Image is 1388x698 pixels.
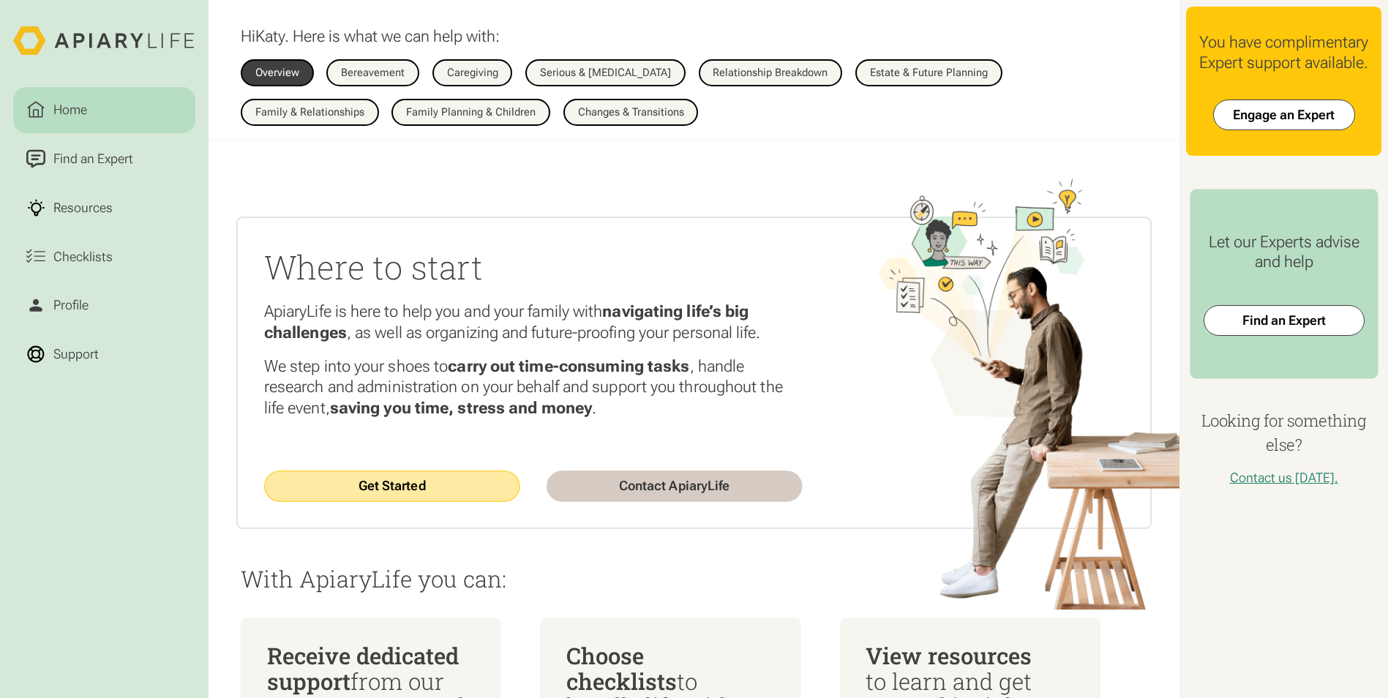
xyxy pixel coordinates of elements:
a: Support [13,331,195,377]
p: We step into your shoes to , handle research and administration on your behalf and support you th... [264,356,803,417]
h4: Looking for something else? [1186,408,1381,457]
div: Relationship Breakdown [713,67,828,78]
div: You have complimentary Expert support available. [1199,32,1368,73]
a: Caregiving [432,59,513,86]
div: Family Planning & Children [406,107,536,118]
a: Resources [13,185,195,230]
strong: saving you time, stress and money [330,397,593,416]
div: Family & Relationships [255,107,364,118]
h2: Where to start [264,244,803,288]
a: Overview [241,59,314,86]
a: Find an Expert [13,136,195,181]
p: Hi . Here is what we can help with: [241,26,500,47]
div: Bereavement [341,67,405,78]
div: Profile [50,296,92,315]
div: Estate & Future Planning [870,67,988,78]
a: Get Started [264,470,520,500]
a: Find an Expert [1204,305,1365,336]
div: Support [50,345,102,364]
div: Serious & [MEDICAL_DATA] [540,67,671,78]
a: Relationship Breakdown [699,59,843,86]
a: Estate & Future Planning [855,59,1002,86]
strong: navigating life’s big challenges [264,301,749,341]
div: Resources [50,198,116,218]
span: View resources [866,640,1032,670]
div: Caregiving [447,67,498,78]
a: Profile [13,282,195,328]
span: Choose checklists [566,640,677,695]
span: Receive dedicated support [267,640,459,695]
a: Engage an Expert [1213,100,1355,130]
a: Home [13,87,195,132]
div: Checklists [50,247,116,266]
span: Katy [255,26,285,45]
a: Contact ApiaryLife [547,470,803,500]
strong: carry out time-consuming tasks [448,356,689,375]
div: Let our Experts advise and help [1204,232,1365,273]
a: Family & Relationships [241,99,379,125]
a: Bereavement [326,59,419,86]
a: Checklists [13,234,195,279]
div: Home [50,100,91,120]
div: Changes & Transitions [578,107,684,118]
a: Changes & Transitions [563,99,699,125]
a: Contact us [DATE]. [1230,470,1338,485]
p: With ApiaryLife you can: [241,566,1147,591]
p: ApiaryLife is here to help you and your family with , as well as organizing and future-proofing y... [264,301,803,342]
div: Find an Expert [50,149,137,169]
a: Family Planning & Children [391,99,550,125]
a: Serious & [MEDICAL_DATA] [525,59,686,86]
